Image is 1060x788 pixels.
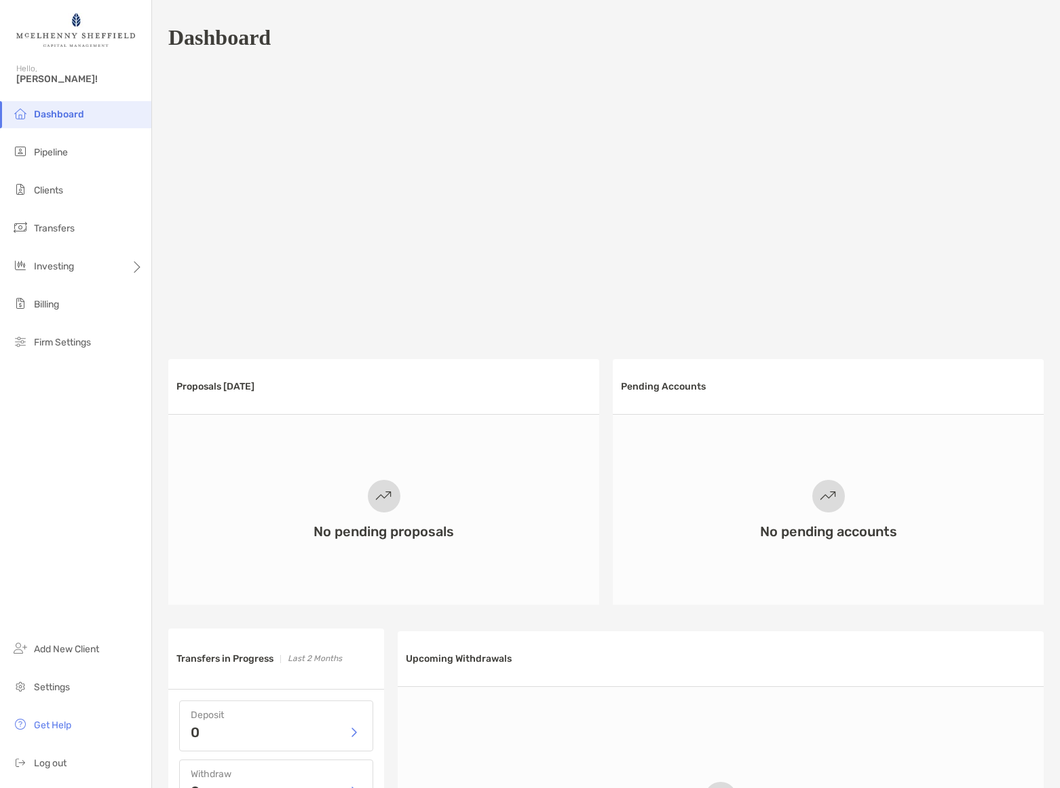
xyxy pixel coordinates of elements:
h3: No pending proposals [314,523,454,540]
img: pipeline icon [12,143,29,160]
span: Dashboard [34,109,84,120]
h3: Pending Accounts [621,381,706,392]
span: [PERSON_NAME]! [16,73,143,85]
span: Billing [34,299,59,310]
span: Add New Client [34,643,99,655]
p: Last 2 Months [288,650,342,667]
img: Zoe Logo [16,5,135,54]
span: Transfers [34,223,75,234]
img: logout icon [12,754,29,770]
h3: Transfers in Progress [176,653,273,664]
h3: Upcoming Withdrawals [406,653,512,664]
h3: Proposals [DATE] [176,381,254,392]
img: get-help icon [12,716,29,732]
img: billing icon [12,295,29,312]
span: Pipeline [34,147,68,158]
span: Firm Settings [34,337,91,348]
img: firm-settings icon [12,333,29,350]
span: Clients [34,185,63,196]
h4: Deposit [191,709,362,721]
span: Investing [34,261,74,272]
span: Settings [34,681,70,693]
img: add_new_client icon [12,640,29,656]
span: Log out [34,757,67,769]
p: 0 [191,726,200,739]
img: investing icon [12,257,29,274]
img: dashboard icon [12,105,29,121]
img: clients icon [12,181,29,198]
img: settings icon [12,678,29,694]
h1: Dashboard [168,25,271,50]
span: Get Help [34,719,71,731]
h4: Withdraw [191,768,362,780]
h3: No pending accounts [760,523,897,540]
img: transfers icon [12,219,29,236]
